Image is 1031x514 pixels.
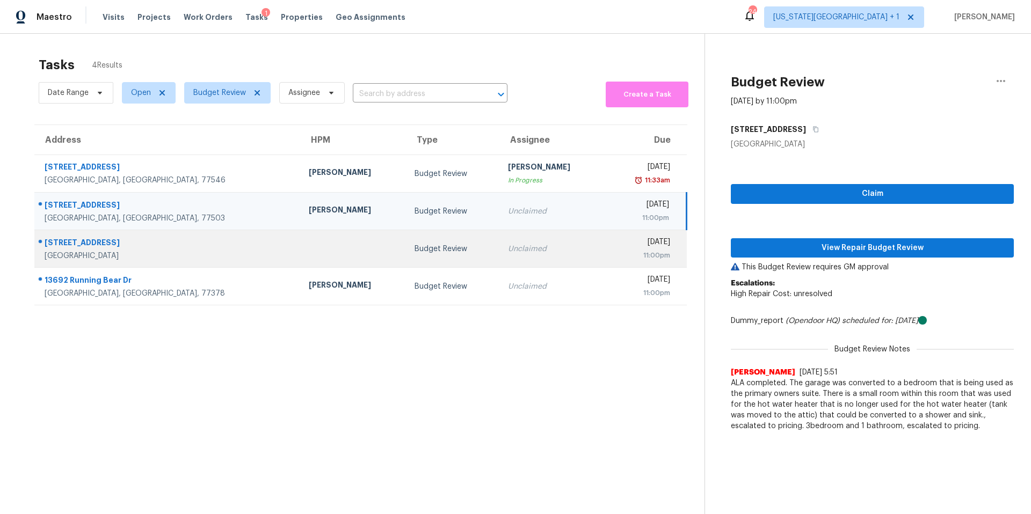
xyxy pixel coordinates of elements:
p: This Budget Review requires GM approval [731,262,1014,273]
div: [PERSON_NAME] [508,161,597,175]
div: 1 [262,8,270,19]
div: [DATE] by 11:00pm [731,96,797,107]
h5: [STREET_ADDRESS] [731,124,806,135]
div: [PERSON_NAME] [309,204,397,218]
div: [DATE] [614,199,669,212]
div: 11:00pm [614,212,669,223]
div: [GEOGRAPHIC_DATA], [GEOGRAPHIC_DATA], 77503 [45,213,292,224]
span: Date Range [48,87,89,98]
div: [GEOGRAPHIC_DATA] [45,251,292,261]
div: 11:33am [643,175,670,186]
span: Visits [103,12,125,23]
button: Open [493,87,509,102]
span: Properties [281,12,323,23]
span: Maestro [37,12,72,23]
span: ALA completed. The garage was converted to a bedroom that is being used as the primary owners sui... [731,378,1014,431]
i: (Opendoor HQ) [786,317,840,325]
span: [DATE] 5:51 [800,369,838,376]
div: [GEOGRAPHIC_DATA], [GEOGRAPHIC_DATA], 77378 [45,288,292,299]
button: View Repair Budget Review [731,238,1014,258]
span: Open [131,87,151,98]
div: Budget Review [415,281,490,292]
div: [PERSON_NAME] [309,167,397,180]
th: Type [406,125,499,155]
div: Unclaimed [508,281,597,292]
div: [GEOGRAPHIC_DATA], [GEOGRAPHIC_DATA], 77546 [45,175,292,186]
img: Overdue Alarm Icon [634,175,643,186]
div: [DATE] [614,274,670,288]
button: Claim [731,184,1014,204]
span: Claim [739,187,1005,201]
div: Budget Review [415,244,490,254]
th: Due [605,125,687,155]
th: HPM [300,125,406,155]
h2: Budget Review [731,77,825,87]
span: 4 Results [92,60,122,71]
div: Unclaimed [508,206,597,217]
div: [STREET_ADDRESS] [45,237,292,251]
div: 11:00pm [614,250,670,261]
button: Create a Task [606,82,688,107]
span: Geo Assignments [336,12,405,23]
span: [PERSON_NAME] [731,367,795,378]
div: 11:00pm [614,288,670,298]
span: High Repair Cost: unresolved [731,290,832,298]
div: Budget Review [415,168,490,179]
span: [US_STATE][GEOGRAPHIC_DATA] + 1 [773,12,899,23]
div: 13692 Running Bear Dr [45,275,292,288]
i: scheduled for: [DATE] [842,317,918,325]
span: Budget Review Notes [828,344,917,355]
span: Budget Review [193,87,246,98]
div: [DATE] [614,161,670,175]
span: View Repair Budget Review [739,241,1005,255]
span: [PERSON_NAME] [950,12,1015,23]
b: Escalations: [731,280,775,287]
h2: Tasks [39,60,75,70]
div: [STREET_ADDRESS] [45,200,292,213]
th: Address [34,125,300,155]
div: Budget Review [415,206,490,217]
div: [DATE] [614,237,670,250]
div: [PERSON_NAME] [309,280,397,293]
input: Search by address [353,86,477,102]
button: Copy Address [806,120,821,139]
div: [STREET_ADDRESS] [45,161,292,175]
th: Assignee [499,125,605,155]
div: Dummy_report [731,315,1014,326]
div: [GEOGRAPHIC_DATA] [731,139,1014,150]
span: Work Orders [184,12,233,23]
span: Create a Task [611,89,683,101]
div: In Progress [508,175,597,186]
div: 24 [749,6,756,17]
span: Assignee [288,87,320,98]
div: Unclaimed [508,244,597,254]
span: Projects [137,12,171,23]
span: Tasks [245,13,268,21]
